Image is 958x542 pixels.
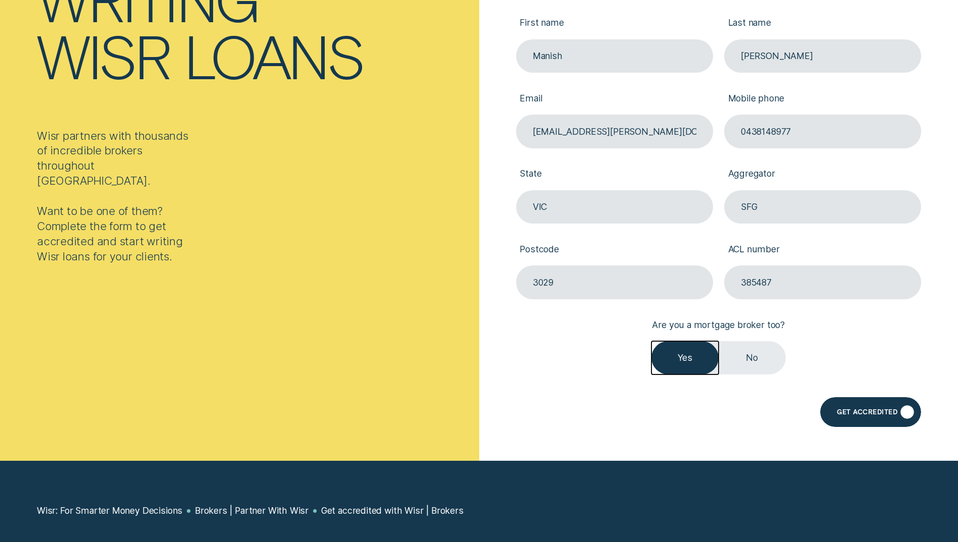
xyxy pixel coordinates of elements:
label: Postcode [516,235,713,265]
label: Mobile phone [724,84,921,115]
a: Brokers | Partner With Wisr [195,505,309,516]
label: Last name [724,9,921,39]
a: Wisr: For Smarter Money Decisions [37,505,182,516]
label: Aggregator [724,159,921,190]
label: ACL number [724,235,921,265]
a: Get accredited with Wisr | Brokers [321,505,464,516]
label: Email [516,84,713,115]
button: Get Accredited [820,397,921,427]
label: Are you a mortgage broker too? [648,310,789,341]
div: Wisr partners with thousands of incredible brokers throughout [GEOGRAPHIC_DATA]. Want to be one o... [37,129,193,264]
label: No [719,341,786,374]
div: Wisr [37,27,169,84]
div: loans [184,27,364,84]
label: Yes [651,341,719,374]
label: First name [516,9,713,39]
label: State [516,159,713,190]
